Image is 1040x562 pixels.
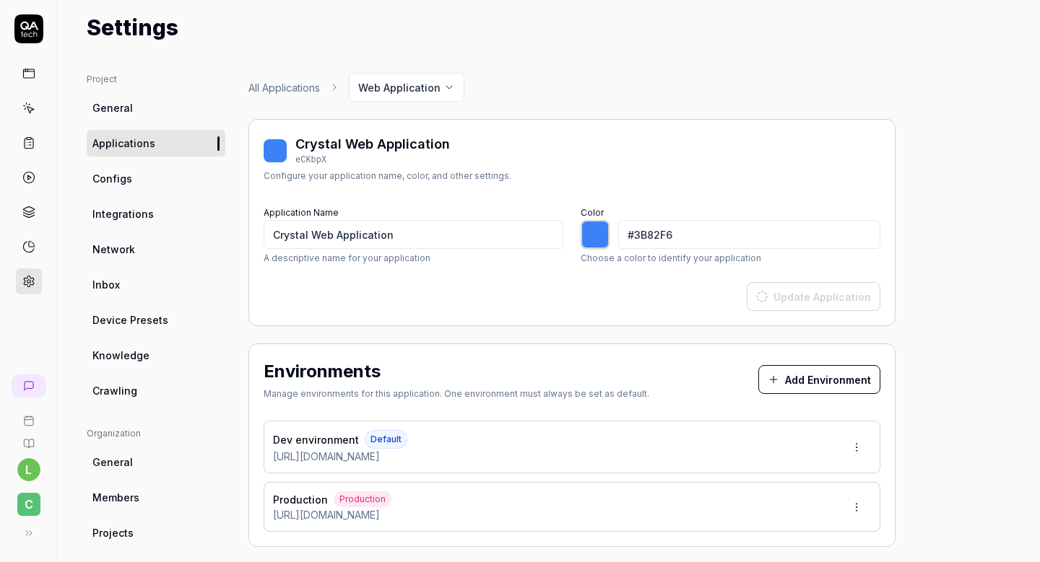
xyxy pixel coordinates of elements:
[92,242,135,257] span: Network
[92,277,120,292] span: Inbox
[87,427,225,440] div: Organization
[87,307,225,333] a: Device Presets
[87,73,225,86] div: Project
[92,100,133,115] span: General
[92,206,154,221] span: Integrations
[264,252,563,265] p: A descriptive name for your application
[273,449,380,464] span: [URL][DOMAIN_NAME]
[581,252,880,265] p: Choose a color to identify your application
[581,207,604,218] label: Color
[365,430,407,449] span: Default
[264,220,563,249] input: My Application
[17,493,40,516] span: C
[264,359,381,385] h2: Environments
[273,507,380,522] span: [URL][DOMAIN_NAME]
[6,403,51,426] a: Book a call with us
[17,458,40,481] button: l
[87,342,225,369] a: Knowledge
[264,207,339,218] label: Application Name
[87,130,225,157] a: Applications
[747,282,880,311] button: Update Application
[6,426,51,449] a: Documentation
[87,12,178,44] h1: Settings
[295,154,450,167] div: eCKbpX
[87,377,225,404] a: Crawling
[334,491,391,507] span: Production
[92,490,139,505] span: Members
[12,374,46,398] a: New conversation
[92,348,149,363] span: Knowledge
[92,383,137,398] span: Crawling
[87,449,225,475] a: General
[758,365,880,394] button: Add Environment
[87,484,225,511] a: Members
[87,271,225,298] a: Inbox
[92,455,133,470] span: General
[248,80,320,95] a: All Applications
[273,492,328,507] span: Production
[87,201,225,227] a: Integrations
[618,220,880,249] input: #3B82F6
[87,236,225,263] a: Network
[87,95,225,121] a: General
[87,165,225,192] a: Configs
[92,171,132,186] span: Configs
[92,136,155,151] span: Applications
[273,432,359,447] span: Dev environment
[264,387,649,400] div: Manage environments for this application. One environment must always be set as default.
[358,80,441,95] span: Web Application
[295,134,450,154] div: Crystal Web Application
[92,312,168,328] span: Device Presets
[264,170,511,183] div: Configure your application name, color, and other settings.
[92,525,134,540] span: Projects
[349,73,464,102] button: Web Application
[87,519,225,546] a: Projects
[6,481,51,519] button: C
